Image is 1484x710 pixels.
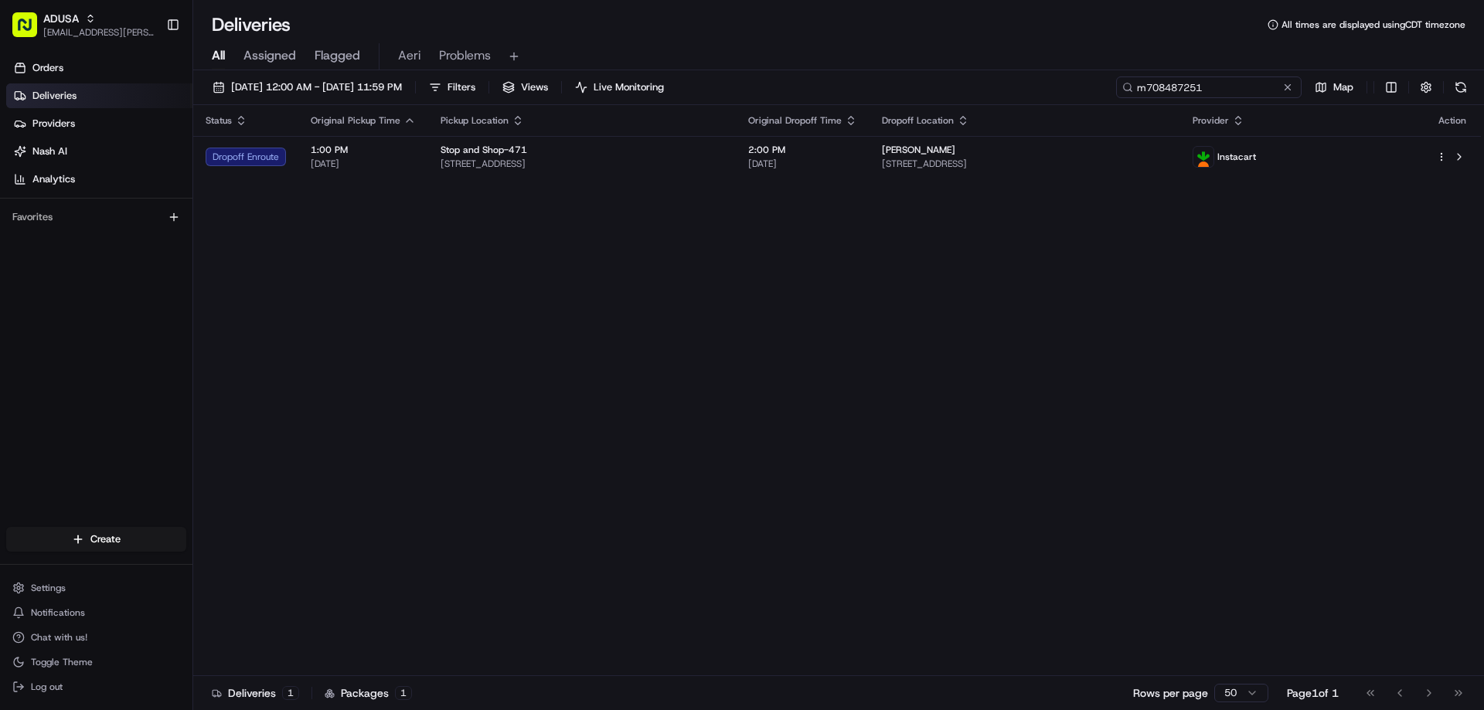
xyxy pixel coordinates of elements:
span: Dropoff Location [882,114,954,127]
button: ADUSA[EMAIL_ADDRESS][PERSON_NAME][DOMAIN_NAME] [6,6,160,43]
input: Type to search [1116,76,1302,98]
div: 1 [395,686,412,700]
span: Assigned [243,46,296,65]
span: API Documentation [146,224,248,239]
span: Original Pickup Time [311,114,400,127]
img: Nash [15,15,46,46]
button: [DATE] 12:00 AM - [DATE] 11:59 PM [206,76,409,98]
button: ADUSA [43,11,79,26]
span: Create [90,532,121,546]
span: Instacart [1217,151,1256,163]
span: 2:00 PM [748,144,857,156]
a: Powered byPylon [109,261,187,273]
span: [DATE] [748,158,857,170]
div: Start new chat [53,148,254,163]
div: Packages [325,685,412,701]
span: Map [1333,80,1353,94]
span: Pylon [154,262,187,273]
span: Filters [448,80,475,94]
span: Status [206,114,232,127]
button: [EMAIL_ADDRESS][PERSON_NAME][DOMAIN_NAME] [43,26,154,39]
span: Provider [1193,114,1229,127]
button: Views [495,76,555,98]
a: Providers [6,111,192,136]
a: Analytics [6,167,192,192]
img: profile_instacart_ahold_partner.png [1193,147,1213,167]
button: Notifications [6,602,186,623]
span: Problems [439,46,491,65]
span: Notifications [31,606,85,619]
span: Settings [31,582,66,594]
span: Orders [32,61,63,75]
span: Nash AI [32,144,67,158]
div: 💻 [131,226,143,238]
a: Nash AI [6,139,192,164]
button: Chat with us! [6,627,186,648]
span: Analytics [32,172,75,186]
span: Providers [32,117,75,131]
span: Chat with us! [31,631,87,644]
span: Original Dropoff Time [748,114,842,127]
a: 📗Knowledge Base [9,218,124,246]
a: Orders [6,56,192,80]
button: Filters [422,76,482,98]
span: [STREET_ADDRESS] [441,158,723,170]
span: 1:00 PM [311,144,416,156]
span: Flagged [315,46,360,65]
div: Favorites [6,205,186,229]
span: [STREET_ADDRESS] [882,158,1167,170]
div: Action [1436,114,1469,127]
span: Deliveries [32,89,77,103]
button: Create [6,527,186,552]
p: Welcome 👋 [15,62,281,87]
span: All [212,46,225,65]
a: 💻API Documentation [124,218,254,246]
div: Deliveries [212,685,299,701]
span: Aeri [398,46,420,65]
span: [DATE] 12:00 AM - [DATE] 11:59 PM [231,80,402,94]
p: Rows per page [1133,685,1208,701]
h1: Deliveries [212,12,291,37]
span: Live Monitoring [594,80,664,94]
button: Refresh [1450,76,1472,98]
button: Start new chat [263,152,281,171]
span: Log out [31,681,63,693]
input: Clear [40,100,255,116]
span: Pickup Location [441,114,509,127]
span: Knowledge Base [31,224,118,239]
button: Log out [6,676,186,698]
span: [PERSON_NAME] [882,144,955,156]
button: Live Monitoring [568,76,671,98]
button: Settings [6,577,186,599]
div: 1 [282,686,299,700]
img: 1736555255976-a54dd68f-1ca7-489b-9aae-adbdc363a1c4 [15,148,43,175]
div: 📗 [15,226,28,238]
span: Toggle Theme [31,656,93,668]
span: Stop and Shop-471 [441,144,527,156]
a: Deliveries [6,83,192,108]
div: Page 1 of 1 [1287,685,1339,701]
span: Views [521,80,548,94]
span: [DATE] [311,158,416,170]
button: Toggle Theme [6,651,186,673]
span: All times are displayed using CDT timezone [1281,19,1465,31]
button: Map [1308,76,1360,98]
div: We're available if you need us! [53,163,196,175]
